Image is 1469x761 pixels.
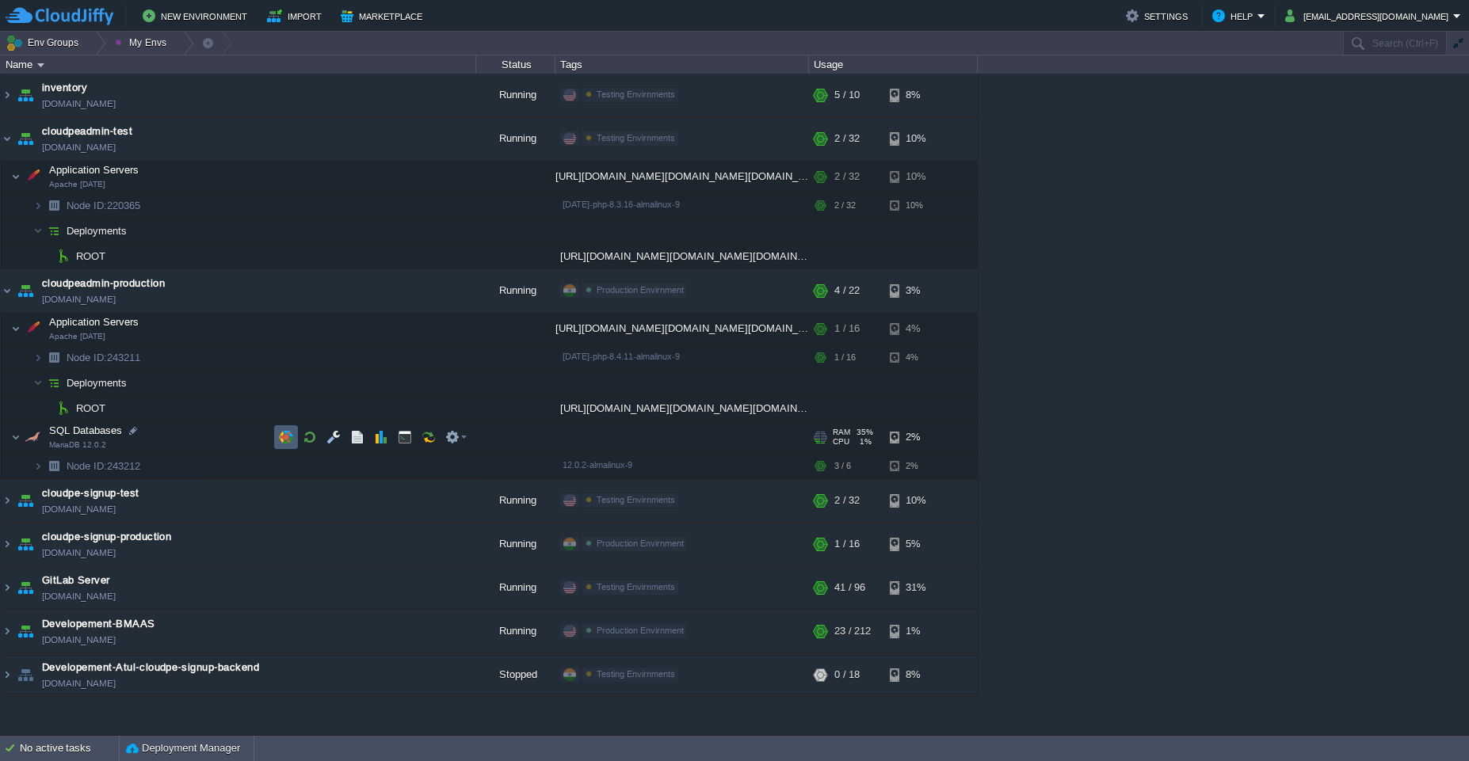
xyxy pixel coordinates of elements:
span: 220365 [65,199,143,212]
div: 3 / 6 [834,454,851,478]
div: 4% [890,313,941,344]
span: Testing Envirnments [597,495,675,504]
span: SQL Databases [48,424,124,437]
span: 243211 [65,351,143,364]
div: Running [476,117,555,160]
iframe: chat widget [1402,698,1453,745]
img: AMDAwAAAACH5BAEAAAAALAAAAAABAAEAAAICRAEAOw== [14,74,36,116]
div: Running [476,269,555,312]
div: Running [476,566,555,609]
div: 31% [890,566,941,609]
span: Testing Envirnments [597,89,675,99]
a: [DOMAIN_NAME] [42,588,116,604]
span: Apache [DATE] [49,332,105,341]
a: SQL DatabasesMariaDB 12.0.2 [48,424,124,436]
a: cloudpe-signup-production [42,529,171,545]
img: AMDAwAAAACH5BAEAAAAALAAAAAABAAEAAAICRAEAOw== [43,219,65,243]
div: [URL][DOMAIN_NAME][DOMAIN_NAME][DOMAIN_NAME] [555,244,809,268]
div: 10% [890,479,941,522]
a: Deployments [65,224,129,238]
img: AMDAwAAAACH5BAEAAAAALAAAAAABAAEAAAICRAEAOw== [33,371,43,395]
span: [DATE]-php-8.3.16-almalinux-9 [563,200,680,209]
img: AMDAwAAAACH5BAEAAAAALAAAAAABAAEAAAICRAEAOw== [14,117,36,160]
span: Testing Envirnments [597,669,675,679]
span: 1% [856,437,872,447]
div: 8% [890,653,941,696]
a: Developement-BMAAS [42,616,155,632]
img: AMDAwAAAACH5BAEAAAAALAAAAAABAAEAAAICRAEAOw== [43,454,65,478]
img: AMDAwAAAACH5BAEAAAAALAAAAAABAAEAAAICRAEAOw== [14,479,36,522]
div: 2 / 32 [834,193,856,218]
div: Running [476,610,555,653]
a: ROOT [74,401,108,415]
span: GitLab Server [42,573,110,588]
button: New Environment [143,6,252,25]
div: Running [476,523,555,565]
img: AMDAwAAAACH5BAEAAAAALAAAAAABAAEAAAICRAEAOw== [1,610,13,653]
span: Production Envirnment [597,538,684,548]
div: 0 / 18 [834,653,860,696]
img: AMDAwAAAACH5BAEAAAAALAAAAAABAAEAAAICRAEAOw== [33,193,43,218]
span: 12.0.2-almalinux-9 [563,460,632,470]
div: 10% [890,193,941,218]
a: cloudpeadmin-production [42,276,165,291]
span: MariaDB 12.0.2 [49,440,106,450]
span: Node ID: [67,352,107,363]
div: 23 / 212 [834,610,871,653]
button: Deployment Manager [126,740,240,756]
img: AMDAwAAAACH5BAEAAAAALAAAAAABAAEAAAICRAEAOw== [43,396,52,420]
div: 4 / 22 [834,269,860,312]
div: Running [476,479,555,522]
div: Running [476,74,555,116]
a: [DOMAIN_NAME] [42,139,116,155]
img: AMDAwAAAACH5BAEAAAAALAAAAAABAAEAAAICRAEAOw== [21,161,44,192]
div: 3% [890,269,941,312]
div: 2% [890,454,941,478]
img: AMDAwAAAACH5BAEAAAAALAAAAAABAAEAAAICRAEAOw== [11,313,21,344]
div: 5% [890,523,941,565]
img: AMDAwAAAACH5BAEAAAAALAAAAAABAAEAAAICRAEAOw== [1,74,13,116]
img: AMDAwAAAACH5BAEAAAAALAAAAAABAAEAAAICRAEAOw== [14,269,36,312]
a: [DOMAIN_NAME] [42,545,116,561]
img: AMDAwAAAACH5BAEAAAAALAAAAAABAAEAAAICRAEAOw== [14,653,36,696]
div: 2% [890,421,941,453]
a: [DOMAIN_NAME] [42,675,116,691]
span: Developement-Atul-cloudpe-signup-backend [42,660,259,675]
div: 10% [890,117,941,160]
a: cloudpe-signup-test [42,485,139,501]
span: 35% [857,428,873,437]
img: AMDAwAAAACH5BAEAAAAALAAAAAABAAEAAAICRAEAOw== [1,566,13,609]
a: ROOT [74,249,108,263]
a: [DOMAIN_NAME] [42,501,116,517]
a: [DOMAIN_NAME] [42,96,116,112]
div: Usage [810,55,977,74]
div: 8% [890,74,941,116]
div: 41 / 96 [834,566,865,609]
a: cloudpeadmin-test [42,124,132,139]
span: [DATE]-php-8.4.11-almalinux-9 [563,352,680,361]
img: AMDAwAAAACH5BAEAAAAALAAAAAABAAEAAAICRAEAOw== [1,523,13,565]
img: AMDAwAAAACH5BAEAAAAALAAAAAABAAEAAAICRAEAOw== [21,421,44,453]
img: AMDAwAAAACH5BAEAAAAALAAAAAABAAEAAAICRAEAOw== [52,244,74,268]
img: AMDAwAAAACH5BAEAAAAALAAAAAABAAEAAAICRAEAOw== [33,345,43,370]
span: Production Envirnment [597,285,684,295]
button: Import [267,6,326,25]
img: AMDAwAAAACH5BAEAAAAALAAAAAABAAEAAAICRAEAOw== [33,219,43,243]
div: 10% [890,161,941,192]
span: Production Envirnment [597,626,684,635]
a: Deployments [65,376,129,390]
div: Tags [556,55,808,74]
a: [DOMAIN_NAME] [42,632,116,648]
div: 1 / 16 [834,345,856,370]
img: AMDAwAAAACH5BAEAAAAALAAAAAABAAEAAAICRAEAOw== [43,193,65,218]
a: inventory [42,80,87,96]
span: Node ID: [67,460,107,472]
img: AMDAwAAAACH5BAEAAAAALAAAAAABAAEAAAICRAEAOw== [43,244,52,268]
